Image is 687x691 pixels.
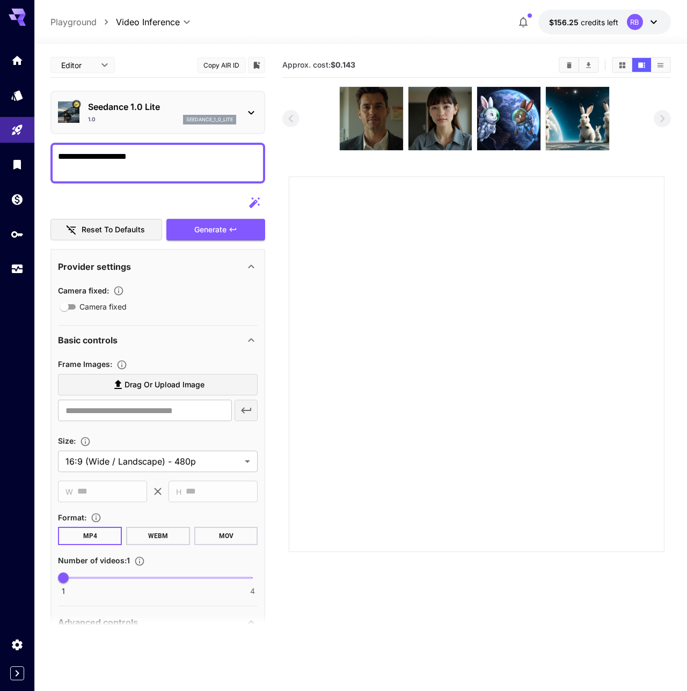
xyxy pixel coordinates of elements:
[250,586,255,597] span: 4
[58,609,258,635] div: Advanced controls
[651,58,670,72] button: Show media in list view
[579,58,598,72] button: Download All
[58,374,258,396] label: Drag or upload image
[79,301,127,312] span: Camera fixed
[11,638,24,651] div: Settings
[581,18,618,27] span: credits left
[549,18,581,27] span: $156.25
[112,359,131,370] button: Upload frame images.
[50,16,116,28] nav: breadcrumb
[10,666,24,680] button: Expand sidebar
[50,219,162,241] button: Reset to defaults
[61,60,94,71] span: Editor
[58,513,86,522] span: Format :
[408,87,472,150] img: 8AAAAGSURBVAMAyoe2893DwpEAAAAASUVORK5CYII=
[198,57,246,73] button: Copy AIR ID
[331,60,355,69] b: $0.143
[86,512,106,523] button: Choose the file format for the output video.
[62,586,65,597] span: 1
[549,17,618,28] div: $156.2499
[11,158,24,171] div: Library
[340,87,403,150] img: Ac8JsAAAAGSURBVAMAVjwyi+JvKT0AAAAASUVORK5CYII=
[560,58,579,72] button: Clear All
[477,87,540,150] img: 8WKmp+AAAABklEQVQDAGC5Dhm9I9y8AAAAAElFTkSuQmCC
[88,115,96,123] p: 1.0
[58,334,118,347] p: Basic controls
[538,10,671,34] button: $156.2499RB
[76,436,95,447] button: Adjust the dimensions of the generated image by specifying its width and height in pixels, or sel...
[252,58,261,71] button: Add to library
[58,436,76,445] span: Size :
[194,223,226,237] span: Generate
[176,486,181,498] span: H
[11,120,24,134] div: Playground
[612,57,671,73] div: Show media in grid viewShow media in video viewShow media in list view
[546,87,609,150] img: yOlA38AAAAGSURBVAMAXRUge8e7UZwAAAAASUVORK5CYII=
[166,219,265,241] button: Generate
[50,16,97,28] a: Playground
[11,189,24,203] div: Wallet
[613,58,632,72] button: Show media in grid view
[130,556,149,567] button: Specify how many videos to generate in a single request. Each video generation will be charged se...
[11,227,24,241] div: API Keys
[632,58,651,72] button: Show media in video view
[194,527,258,545] button: MOV
[58,359,112,369] span: Frame Images :
[116,16,180,28] span: Video Inference
[72,100,81,109] button: Certified Model – Vetted for best performance and includes a commercial license.
[58,527,122,545] button: MP4
[58,254,258,280] div: Provider settings
[186,116,233,123] p: seedance_1_0_lite
[65,455,240,468] span: 16:9 (Wide / Landscape) - 480p
[58,96,258,129] div: Certified Model – Vetted for best performance and includes a commercial license.Seedance 1.0 Lite...
[11,85,24,99] div: Models
[126,527,190,545] button: WEBM
[11,54,24,67] div: Home
[58,327,258,353] div: Basic controls
[58,260,131,273] p: Provider settings
[65,486,73,498] span: W
[559,57,599,73] div: Clear AllDownload All
[11,262,24,276] div: Usage
[58,286,109,295] span: Camera fixed :
[58,556,130,565] span: Number of videos : 1
[282,60,355,69] span: Approx. cost:
[125,378,204,392] span: Drag or upload image
[627,14,643,30] div: RB
[88,100,236,113] p: Seedance 1.0 Lite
